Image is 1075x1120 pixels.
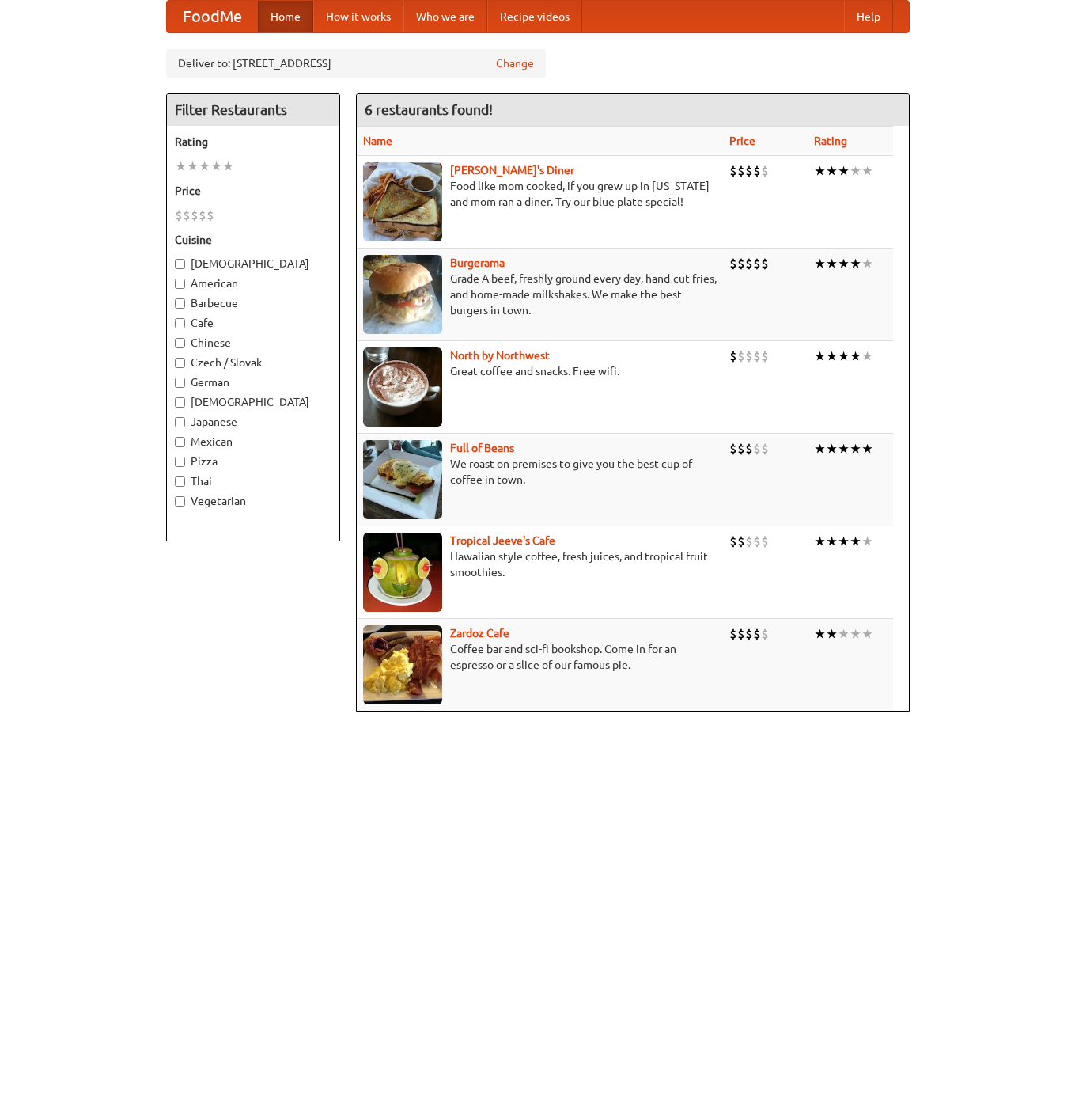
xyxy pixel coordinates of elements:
[729,440,737,457] li: $
[166,49,546,78] div: Deliver to: [STREET_ADDRESS]
[745,255,753,272] li: $
[313,1,403,32] a: How it works
[745,162,753,180] li: $
[175,259,185,269] input: [DEMOGRAPHIC_DATA]
[175,473,331,489] label: Thai
[826,625,838,643] li: ★
[850,255,861,272] li: ★
[450,164,574,177] b: [PERSON_NAME]'s Diner
[838,533,850,550] li: ★
[814,162,826,180] li: ★
[814,533,826,550] li: ★
[175,335,331,351] label: Chinese
[363,135,392,147] a: Name
[838,347,850,365] li: ★
[175,318,185,328] input: Cafe
[363,533,442,612] img: jeeves.jpg
[175,338,185,348] input: Chinese
[363,363,717,379] p: Great coffee and snacks. Free wifi.
[850,440,861,457] li: ★
[175,434,331,450] label: Mexican
[861,255,873,272] li: ★
[838,440,850,457] li: ★
[838,255,850,272] li: ★
[737,440,745,457] li: $
[737,625,745,643] li: $
[729,135,755,147] a: Price
[175,355,331,370] label: Czech / Slovak
[861,162,873,180] li: ★
[814,255,826,272] li: ★
[183,207,191,224] li: $
[363,641,717,673] p: Coffee bar and sci-fi bookshop. Come in for an espresso or a slice of our famous pie.
[737,255,745,272] li: $
[167,94,339,126] h4: Filter Restaurants
[175,279,185,289] input: American
[753,255,761,272] li: $
[175,158,187,175] li: ★
[745,440,753,457] li: $
[761,255,769,272] li: $
[814,440,826,457] li: ★
[761,440,769,457] li: $
[199,207,206,224] li: $
[850,533,861,550] li: ★
[814,625,826,643] li: ★
[175,183,331,199] h5: Price
[175,414,331,430] label: Japanese
[175,457,185,467] input: Pizza
[363,178,717,210] p: Food like mom cooked, if you grew up in [US_STATE] and mom ran a diner. Try our blue plate special!
[850,625,861,643] li: ★
[745,533,753,550] li: $
[737,347,745,365] li: $
[175,454,331,469] label: Pizza
[450,534,555,547] a: Tropical Jeeve's Cafe
[753,440,761,457] li: $
[365,102,493,117] ng-pluralize: 6 restaurants found!
[838,162,850,180] li: ★
[199,158,210,175] li: ★
[206,207,214,224] li: $
[761,347,769,365] li: $
[363,456,717,488] p: We roast on premises to give you the best cup of coffee in town.
[175,493,331,509] label: Vegetarian
[450,349,550,362] a: North by Northwest
[826,255,838,272] li: ★
[175,437,185,447] input: Mexican
[175,256,331,271] label: [DEMOGRAPHIC_DATA]
[729,533,737,550] li: $
[745,625,753,643] li: $
[191,207,199,224] li: $
[363,162,442,241] img: sallys.jpg
[745,347,753,365] li: $
[175,417,185,427] input: Japanese
[861,347,873,365] li: ★
[729,625,737,643] li: $
[814,135,847,147] a: Rating
[175,378,185,388] input: German
[861,625,873,643] li: ★
[826,440,838,457] li: ★
[363,347,442,427] img: north.jpg
[814,347,826,365] li: ★
[861,440,873,457] li: ★
[210,158,222,175] li: ★
[175,496,185,507] input: Vegetarian
[175,315,331,331] label: Cafe
[175,295,331,311] label: Barbecue
[450,627,509,640] a: Zardoz Cafe
[363,625,442,704] img: zardoz.jpg
[175,232,331,248] h5: Cuisine
[737,162,745,180] li: $
[450,256,505,269] a: Burgerama
[737,533,745,550] li: $
[175,397,185,408] input: [DEMOGRAPHIC_DATA]
[496,55,534,71] a: Change
[850,347,861,365] li: ★
[175,275,331,291] label: American
[729,255,737,272] li: $
[175,476,185,487] input: Thai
